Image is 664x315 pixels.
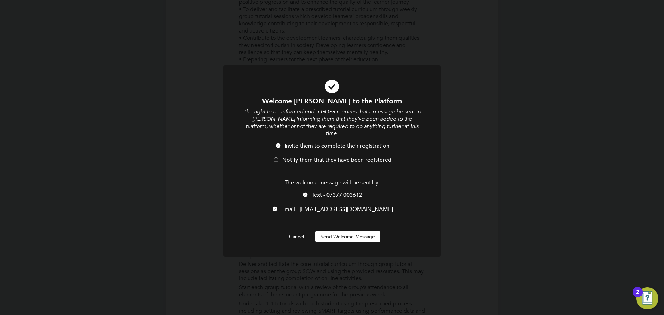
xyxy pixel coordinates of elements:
[242,179,422,186] p: The welcome message will be sent by:
[284,231,310,242] button: Cancel
[285,142,389,149] span: Invite them to complete their registration
[315,231,380,242] button: Send Welcome Message
[636,287,658,309] button: Open Resource Center, 2 new notifications
[636,292,639,301] div: 2
[243,108,421,137] i: The right to be informed under GDPR requires that a message be sent to [PERSON_NAME] informing th...
[312,192,362,198] span: Text - 07377 003612
[282,157,391,164] span: Notify them that they have been registered
[242,96,422,105] h1: Welcome [PERSON_NAME] to the Platform
[281,206,393,213] span: Email - [EMAIL_ADDRESS][DOMAIN_NAME]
